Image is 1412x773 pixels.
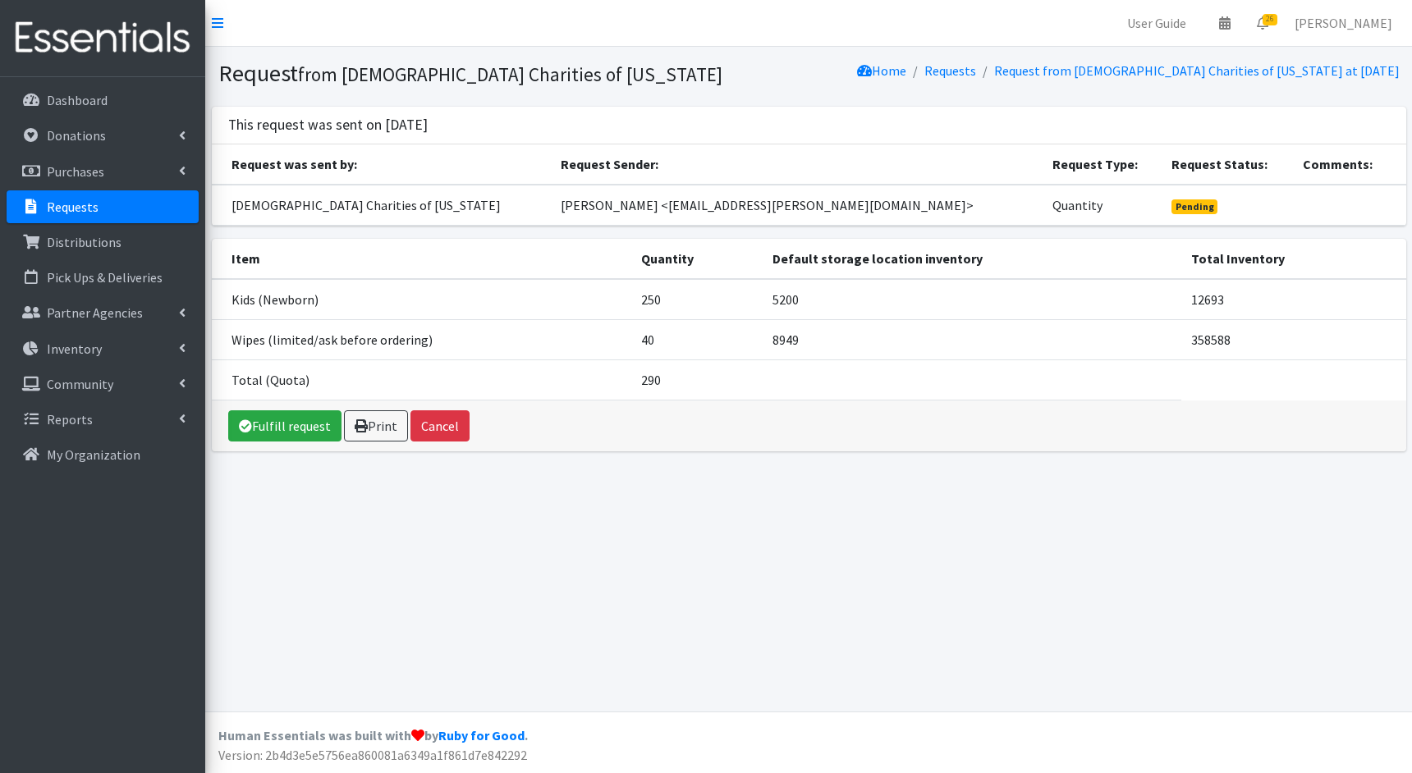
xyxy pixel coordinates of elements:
[631,239,763,279] th: Quantity
[551,144,1043,185] th: Request Sender:
[763,279,1181,320] td: 5200
[47,304,143,321] p: Partner Agencies
[212,319,632,359] td: Wipes (limited/ask before ordering)
[7,332,199,365] a: Inventory
[47,341,102,357] p: Inventory
[1171,199,1218,214] span: Pending
[1162,144,1293,185] th: Request Status:
[1263,14,1277,25] span: 26
[47,163,104,180] p: Purchases
[1043,185,1162,226] td: Quantity
[7,190,199,223] a: Requests
[344,410,408,441] a: Print
[1181,319,1405,359] td: 358588
[1114,7,1199,39] a: User Guide
[1181,279,1405,320] td: 12693
[7,368,199,400] a: Community
[7,438,199,471] a: My Organization
[212,185,551,226] td: [DEMOGRAPHIC_DATA] Charities of [US_STATE]
[7,296,199,329] a: Partner Agencies
[857,62,906,79] a: Home
[410,410,470,441] button: Cancel
[1244,7,1281,39] a: 26
[212,239,632,279] th: Item
[7,119,199,152] a: Donations
[763,239,1181,279] th: Default storage location inventory
[228,410,342,441] a: Fulfill request
[7,155,199,188] a: Purchases
[47,446,140,463] p: My Organization
[438,727,525,743] a: Ruby for Good
[7,84,199,117] a: Dashboard
[47,376,113,392] p: Community
[1293,144,1405,185] th: Comments:
[218,747,527,763] span: Version: 2b4d3e5e5756ea860081a6349a1f861d7e842292
[631,359,763,400] td: 290
[7,226,199,258] a: Distributions
[924,62,976,79] a: Requests
[7,11,199,66] img: HumanEssentials
[763,319,1181,359] td: 8949
[47,199,99,215] p: Requests
[1043,144,1162,185] th: Request Type:
[212,359,632,400] td: Total (Quota)
[551,185,1043,226] td: [PERSON_NAME] <[EMAIL_ADDRESS][PERSON_NAME][DOMAIN_NAME]>
[47,411,93,428] p: Reports
[1281,7,1405,39] a: [PERSON_NAME]
[1181,239,1405,279] th: Total Inventory
[7,261,199,294] a: Pick Ups & Deliveries
[47,92,108,108] p: Dashboard
[228,117,428,134] h3: This request was sent on [DATE]
[631,319,763,359] td: 40
[218,59,803,88] h1: Request
[7,403,199,436] a: Reports
[47,234,121,250] p: Distributions
[212,279,632,320] td: Kids (Newborn)
[298,62,722,86] small: from [DEMOGRAPHIC_DATA] Charities of [US_STATE]
[994,62,1400,79] a: Request from [DEMOGRAPHIC_DATA] Charities of [US_STATE] at [DATE]
[212,144,551,185] th: Request was sent by:
[47,127,106,144] p: Donations
[218,727,528,743] strong: Human Essentials was built with by .
[47,269,163,286] p: Pick Ups & Deliveries
[631,279,763,320] td: 250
